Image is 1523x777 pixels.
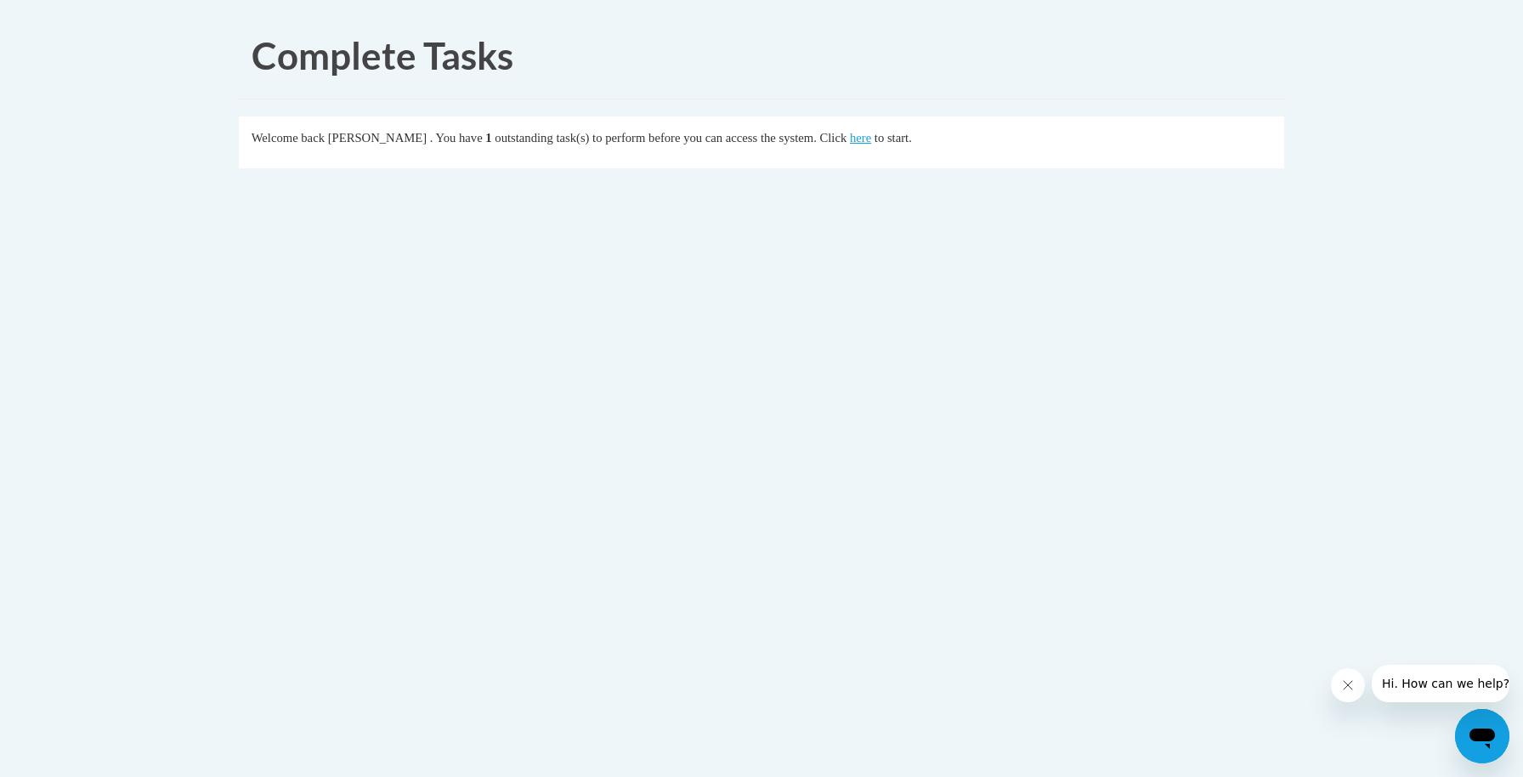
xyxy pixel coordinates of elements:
span: to start. [875,131,912,145]
span: 1 [485,131,491,145]
a: here [850,131,871,145]
span: . You have [430,131,483,145]
span: outstanding task(s) to perform before you can access the system. Click [495,131,846,145]
iframe: Message from company [1372,665,1509,702]
span: Welcome back [252,131,325,145]
iframe: Close message [1331,668,1365,702]
iframe: Button to launch messaging window [1455,709,1509,763]
span: [PERSON_NAME] [328,131,427,145]
span: Complete Tasks [252,33,513,77]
